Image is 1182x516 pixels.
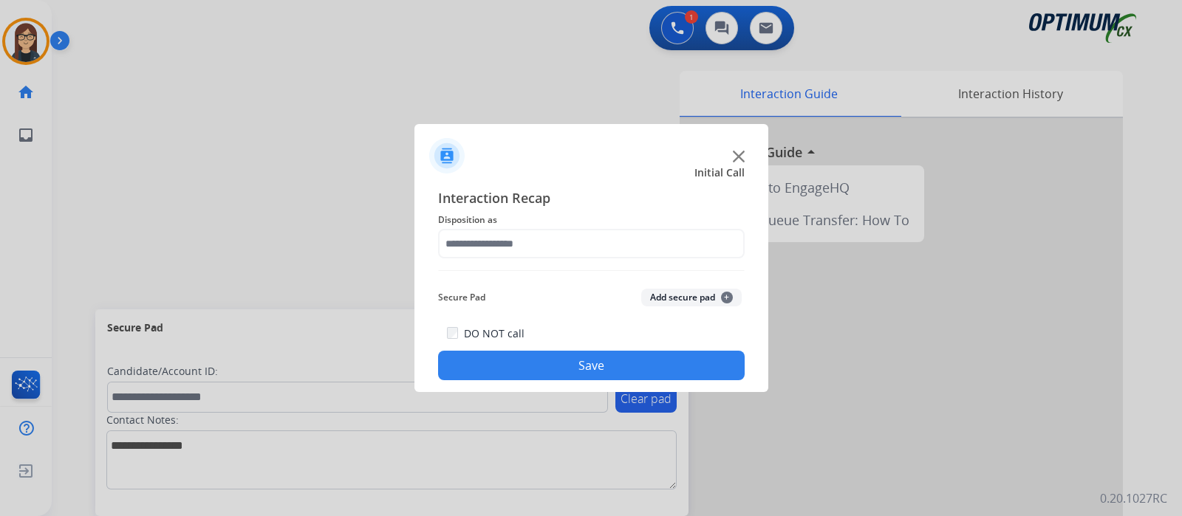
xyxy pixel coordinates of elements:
span: Secure Pad [438,289,485,306]
img: contactIcon [429,138,465,173]
p: 0.20.1027RC [1100,489,1167,507]
span: + [721,292,733,303]
span: Interaction Recap [438,188,745,211]
button: Save [438,351,745,380]
span: Disposition as [438,211,745,229]
span: Initial Call [694,165,745,180]
label: DO NOT call [464,326,525,341]
img: contact-recap-line.svg [438,270,745,271]
button: Add secure pad+ [641,289,742,306]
